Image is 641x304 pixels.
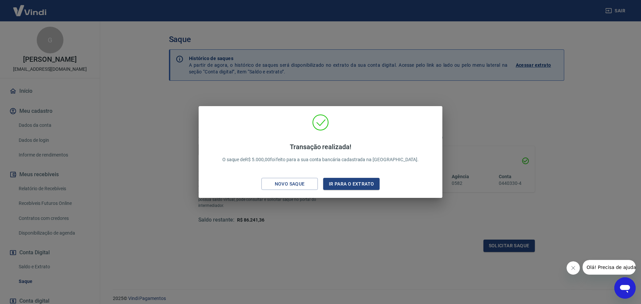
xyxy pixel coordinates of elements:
[583,260,636,275] iframe: Message from company
[222,143,419,151] h4: Transação realizada!
[267,180,313,188] div: Novo saque
[614,277,636,299] iframe: Button to launch messaging window
[222,143,419,163] p: O saque de R$ 5.000,00 foi feito para a sua conta bancária cadastrada na [GEOGRAPHIC_DATA].
[261,178,318,190] button: Novo saque
[323,178,380,190] button: Ir para o extrato
[4,5,56,10] span: Olá! Precisa de ajuda?
[567,261,580,275] iframe: Close message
